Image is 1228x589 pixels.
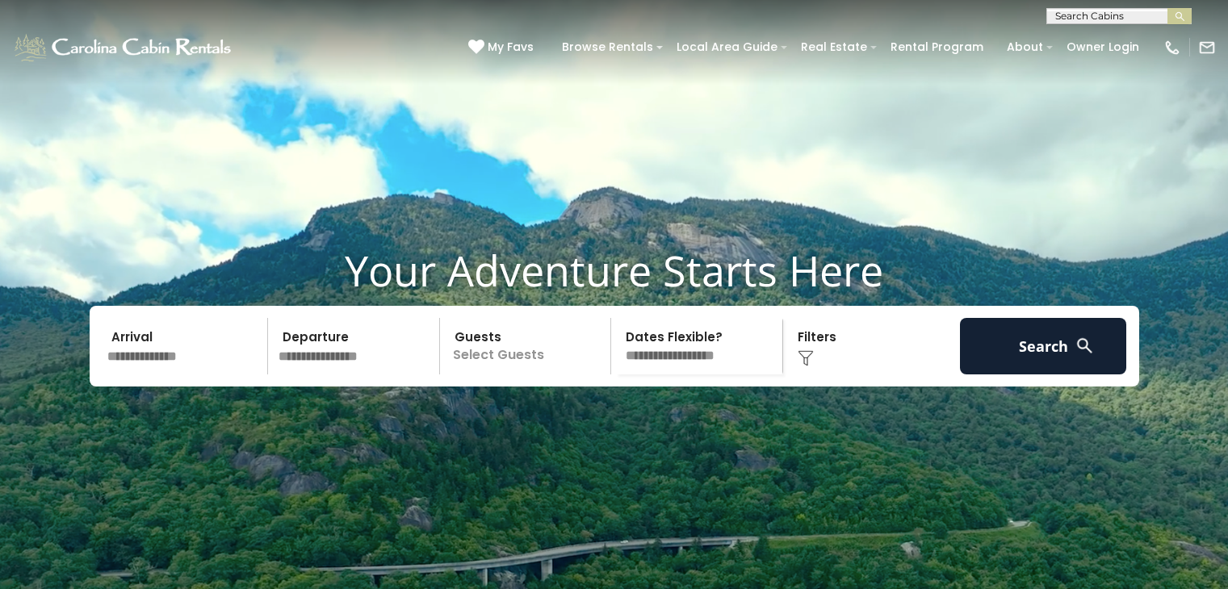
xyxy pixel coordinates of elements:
[1198,39,1216,56] img: mail-regular-white.png
[1075,336,1095,356] img: search-regular-white.png
[12,31,236,64] img: White-1-1-2.png
[960,318,1127,374] button: Search
[668,35,786,60] a: Local Area Guide
[798,350,814,366] img: filter--v1.png
[468,39,538,56] a: My Favs
[445,318,611,374] p: Select Guests
[1058,35,1147,60] a: Owner Login
[882,35,991,60] a: Rental Program
[554,35,661,60] a: Browse Rentals
[793,35,875,60] a: Real Estate
[999,35,1051,60] a: About
[1163,39,1181,56] img: phone-regular-white.png
[488,39,534,56] span: My Favs
[12,245,1216,295] h1: Your Adventure Starts Here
